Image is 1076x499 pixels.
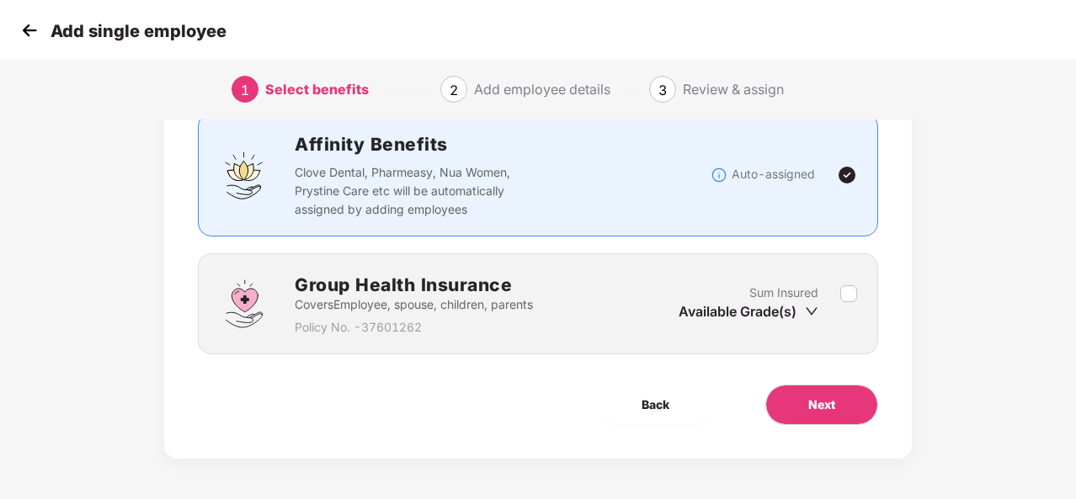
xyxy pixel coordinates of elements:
[474,76,610,103] div: Add employee details
[51,21,226,41] p: Add single employee
[295,295,533,314] p: Covers Employee, spouse, children, parents
[295,130,711,158] h2: Affinity Benefits
[219,279,269,329] img: svg+xml;base64,PHN2ZyBpZD0iR3JvdXBfSGVhbHRoX0luc3VyYW5jZSIgZGF0YS1uYW1lPSJHcm91cCBIZWFsdGggSW5zdX...
[450,82,458,98] span: 2
[711,167,727,183] img: svg+xml;base64,PHN2ZyBpZD0iSW5mb18tXzMyeDMyIiBkYXRhLW5hbWU9IkluZm8gLSAzMngzMiIgeG1sbnM9Imh0dHA6Ly...
[295,271,533,299] h2: Group Health Insurance
[17,18,42,43] img: svg+xml;base64,PHN2ZyB4bWxucz0iaHR0cDovL3d3dy53My5vcmcvMjAwMC9zdmciIHdpZHRoPSIzMCIgaGVpZ2h0PSIzMC...
[642,395,669,414] span: Back
[683,76,784,103] div: Review & assign
[265,76,369,103] div: Select benefits
[837,165,857,185] img: svg+xml;base64,PHN2ZyBpZD0iVGljay0yNHgyNCIgeG1sbnM9Imh0dHA6Ly93d3cudzMub3JnLzIwMDAvc3ZnIiB3aWR0aD...
[599,385,711,425] button: Back
[805,305,818,318] span: down
[808,395,835,414] span: Next
[732,165,815,183] p: Auto-assigned
[219,150,269,200] img: svg+xml;base64,PHN2ZyBpZD0iQWZmaW5pdHlfQmVuZWZpdHMiIGRhdGEtbmFtZT0iQWZmaW5pdHkgQmVuZWZpdHMiIHhtbG...
[241,82,249,98] span: 1
[749,284,818,302] p: Sum Insured
[679,302,818,321] div: Available Grade(s)
[765,385,878,425] button: Next
[658,82,667,98] span: 3
[295,163,544,219] p: Clove Dental, Pharmeasy, Nua Women, Prystine Care etc will be automatically assigned by adding em...
[295,318,533,337] p: Policy No. - 37601262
